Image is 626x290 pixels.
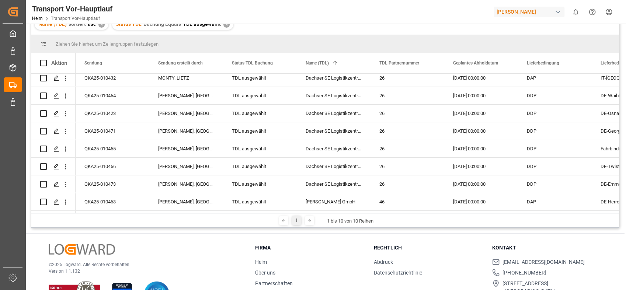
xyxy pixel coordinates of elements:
[518,122,592,140] div: DDP
[31,193,76,211] div: Drücken Sie die Leertaste, um diese Zeile auszuwählen.
[444,87,518,104] div: [DATE] 00:00:00
[584,4,601,20] button: Hilfe-Center
[518,158,592,175] div: DDP
[84,60,102,66] span: Sendung
[31,175,76,193] div: Drücken Sie die Leertaste, um diese Zeile auszuwählen.
[232,158,288,175] div: TDL ausgewählt
[69,21,86,27] span: sortiert
[255,280,293,286] a: Partnerschaften
[223,21,230,28] div: ✕
[183,21,221,27] span: TDL ausgewählt
[31,122,76,140] div: Drücken Sie die Leertaste, um diese Zeile auszuwählen.
[306,60,329,66] span: Name (TDL)
[494,5,567,19] button: [PERSON_NAME]
[255,259,267,265] a: Heim
[149,158,223,175] div: [PERSON_NAME]. [GEOGRAPHIC_DATA]
[76,158,149,175] div: QKA25-010456
[374,259,393,265] a: Abdruck
[444,122,518,140] div: [DATE] 00:00:00
[453,60,498,66] span: Geplantes Abholdatum
[444,175,518,193] div: [DATE] 00:00:00
[149,69,223,87] div: MONTY. LIETZ
[371,105,444,122] div: 26
[232,123,288,140] div: TDL ausgewählt
[444,140,518,157] div: [DATE] 00:00:00
[76,122,149,140] div: QKA25-010471
[297,175,371,193] div: Dachser SE Logistikzentrum [GEOGRAPHIC_DATA]
[374,244,483,252] h3: Rechtlich
[255,244,365,252] h3: Firma
[232,105,288,122] div: TDL ausgewählt
[32,3,112,14] div: Transport Vor-Hauptlauf
[76,140,149,157] div: QKA25-010455
[567,4,584,20] button: 0 neue Benachrichtigungen anzeigen
[374,270,422,276] a: Datenschutzrichtlinie
[371,193,444,210] div: 46
[88,21,96,27] span: asc
[149,140,223,157] div: [PERSON_NAME]. [GEOGRAPHIC_DATA]
[492,244,602,252] h3: Kontakt
[116,21,142,27] span: Status TDL
[149,193,223,210] div: [PERSON_NAME]. [GEOGRAPHIC_DATA]
[38,21,67,27] span: Name (TDL)
[255,270,275,276] a: Über uns
[149,175,223,193] div: [PERSON_NAME]. [GEOGRAPHIC_DATA]
[98,21,105,28] div: ✕
[52,262,131,267] font: 2025 Logward. Alle Rechte vorbehalten.
[232,70,288,87] div: TDL ausgewählt
[49,244,115,255] img: Logward-Logo
[379,60,419,66] span: TDL Partnernummer
[232,60,273,66] span: Status TDL Buchung
[297,193,371,210] div: [PERSON_NAME] GmbH
[444,105,518,122] div: [DATE] 00:00:00
[76,105,149,122] div: QKA25-010423
[297,158,371,175] div: Dachser SE Logistikzentrum [GEOGRAPHIC_DATA]
[232,140,288,157] div: TDL ausgewählt
[327,217,373,225] div: 1 bis 10 von 10 Reihen
[149,87,223,104] div: [PERSON_NAME]. [GEOGRAPHIC_DATA]
[371,87,444,104] div: 26
[371,69,444,87] div: 26
[518,140,592,157] div: DDP
[518,105,592,122] div: DDP
[502,258,584,266] span: [EMAIL_ADDRESS][DOMAIN_NAME]
[297,140,371,157] div: Dachser SE Logistikzentrum [GEOGRAPHIC_DATA]
[49,268,237,275] p: Version 1.1.132
[31,158,76,175] div: Drücken Sie die Leertaste, um diese Zeile auszuwählen.
[371,140,444,157] div: 26
[232,176,288,193] div: TDL ausgewählt
[56,41,159,47] span: Ziehen Sie hierher, um Zeilengruppen festzulegen
[76,193,149,210] div: QKA25-010463
[76,175,149,193] div: QKA25-010473
[518,193,592,210] div: DAP
[371,175,444,193] div: 26
[158,60,203,66] span: Sendung erstellt durch
[444,193,518,210] div: [DATE] 00:00:00
[527,60,559,66] span: Lieferbedingung
[51,60,67,66] div: Aktion
[497,8,536,16] font: [PERSON_NAME]
[232,193,288,210] div: TDL ausgewählt
[371,122,444,140] div: 26
[232,87,288,104] div: TDL ausgewählt
[76,69,149,87] div: QKA25-010432
[149,105,223,122] div: [PERSON_NAME]. [GEOGRAPHIC_DATA]
[297,69,371,87] div: Dachser SE Logistikzentrum [GEOGRAPHIC_DATA]
[518,69,592,87] div: DAP
[518,87,592,104] div: DDP
[31,69,76,87] div: Drücken Sie die Leertaste, um diese Zeile auszuwählen.
[444,69,518,87] div: [DATE] 00:00:00
[518,175,592,193] div: DDP
[502,269,546,277] span: [PHONE_NUMBER]
[143,21,181,27] span: Buchung Equals
[32,16,43,21] a: Heim
[31,87,76,105] div: Drücken Sie die Leertaste, um diese Zeile auszuwählen.
[149,122,223,140] div: [PERSON_NAME]. [GEOGRAPHIC_DATA]
[297,87,371,104] div: Dachser SE Logistikzentrum [GEOGRAPHIC_DATA]
[31,140,76,158] div: Drücken Sie die Leertaste, um diese Zeile auszuwählen.
[31,105,76,122] div: Drücken Sie die Leertaste, um diese Zeile auszuwählen.
[49,261,237,268] p: ©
